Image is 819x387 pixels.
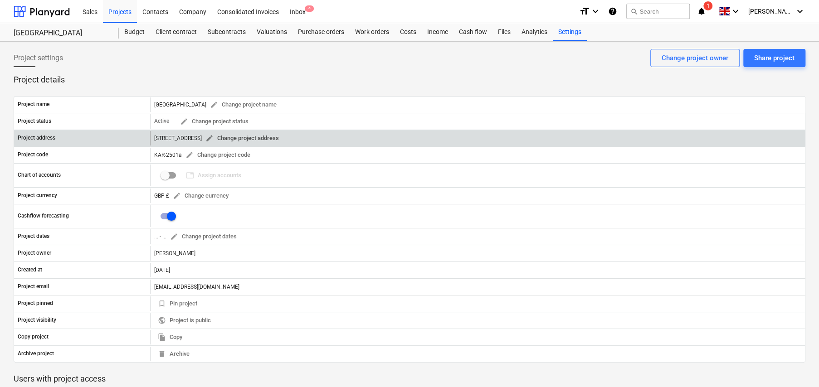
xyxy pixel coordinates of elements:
button: Change project name [206,98,280,112]
p: Active [154,117,169,125]
span: 4 [305,5,314,12]
span: Copy [158,332,182,343]
a: Income [422,23,453,41]
i: Knowledge base [608,6,617,17]
p: Project dates [18,232,49,240]
a: Settings [553,23,587,41]
a: Subcontracts [202,23,251,41]
span: Project is public [158,315,211,326]
span: edit [170,232,178,241]
span: bookmark_border [158,300,166,308]
i: format_size [579,6,590,17]
a: Cash flow [453,23,492,41]
p: Project name [18,101,49,108]
a: Valuations [251,23,292,41]
button: Project is public [154,314,214,328]
span: Change currency [173,191,229,201]
span: edit [205,134,214,142]
span: edit [180,117,188,126]
p: Created at [18,266,42,274]
button: Change currency [169,189,232,203]
p: Project visibility [18,316,56,324]
a: Analytics [516,23,553,41]
button: Change project owner [650,49,740,67]
button: Copy [154,330,186,344]
div: [DATE] [150,263,805,277]
p: Project code [18,151,48,159]
p: Copy project [18,333,49,341]
span: Change project dates [170,232,237,242]
span: edit [185,151,194,159]
a: Files [492,23,516,41]
span: [PERSON_NAME] [748,8,794,15]
div: Change project owner [662,52,728,64]
p: Project currency [18,192,57,199]
div: ... - ... [154,233,166,240]
div: [EMAIL_ADDRESS][DOMAIN_NAME] [150,280,805,294]
button: Archive [154,347,193,361]
span: edit [173,192,181,200]
button: Search [626,4,690,19]
p: Project owner [18,249,51,257]
span: delete [158,350,166,358]
button: Share project [743,49,805,67]
span: edit [210,101,218,109]
span: Change project address [205,133,279,144]
button: Change project status [176,115,252,129]
button: Pin project [154,297,201,311]
iframe: Chat Widget [774,343,819,387]
span: search [630,8,638,15]
a: Costs [395,23,422,41]
span: Archive [158,349,190,359]
p: Project pinned [18,300,53,307]
button: Change project code [182,148,254,162]
span: Change project name [210,100,277,110]
span: Pin project [158,299,197,309]
span: GBP £ [154,192,169,198]
button: Change project dates [166,230,240,244]
i: keyboard_arrow_down [730,6,741,17]
p: Users with project access [14,373,805,384]
a: Purchase orders [292,23,350,41]
a: Work orders [350,23,395,41]
div: [GEOGRAPHIC_DATA] [14,29,108,38]
p: Chart of accounts [18,171,61,179]
span: Change project code [185,150,250,160]
a: Budget [119,23,150,41]
p: Project details [14,74,805,85]
div: [PERSON_NAME] [150,246,805,261]
div: [GEOGRAPHIC_DATA] [154,98,280,112]
span: Change project status [180,116,249,127]
p: Project status [18,117,51,125]
p: Project address [18,134,55,142]
span: file_copy [158,333,166,341]
span: Project settings [14,53,63,63]
p: Project email [18,283,49,290]
div: Share project [754,52,795,64]
a: Client contract [150,23,202,41]
button: Change project address [202,131,283,145]
p: Cashflow forecasting [18,212,69,220]
i: notifications [697,6,706,17]
div: KAR-2501a [154,148,254,162]
i: keyboard_arrow_down [795,6,805,17]
div: [STREET_ADDRESS] [154,131,283,145]
p: Archive project [18,350,54,358]
i: keyboard_arrow_down [590,6,601,17]
span: public [158,316,166,324]
span: 1 [703,1,712,10]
